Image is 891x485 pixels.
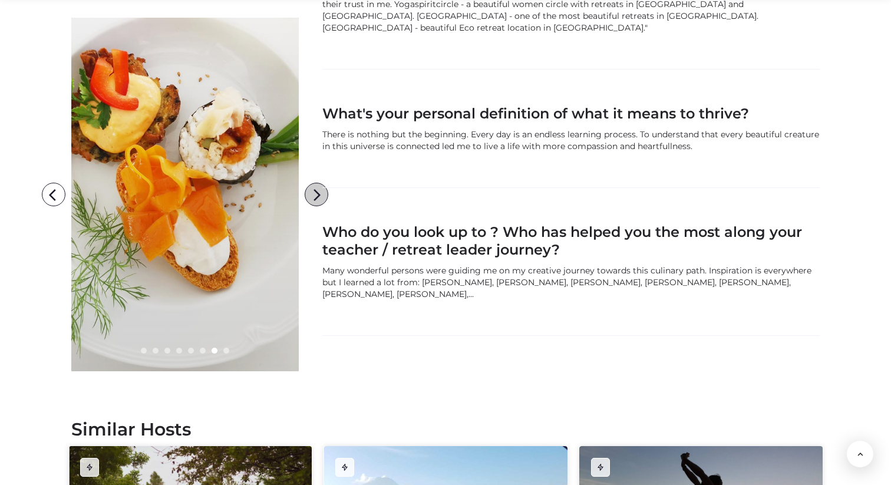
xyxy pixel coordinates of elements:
[322,223,820,259] h3: Who do you look up to ? Who has helped you the most along your teacher / retreat leader journey?
[44,183,68,207] i: arrow_back_ios
[305,183,329,207] i: arrow_forward_ios
[322,105,820,123] h3: What's your personal definition of what it means to thrive?
[322,128,820,152] div: There is nothing but the beginning. Every day is an endless learning process. To understand that ...
[71,418,820,441] h2: Similar Hosts
[322,265,820,300] div: Many wonderful persons were guiding me on my creative journey towards this culinary path. Inspira...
